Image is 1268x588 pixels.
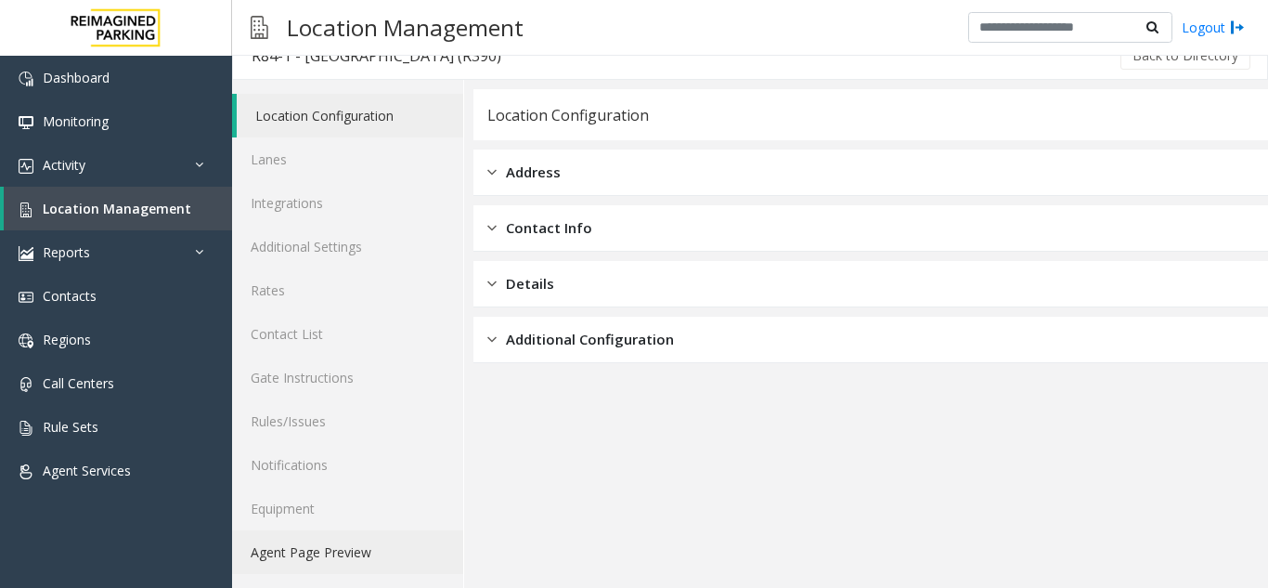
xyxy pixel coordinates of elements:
[19,203,33,217] img: 'icon'
[232,181,463,225] a: Integrations
[19,464,33,479] img: 'icon'
[43,69,110,86] span: Dashboard
[252,44,501,68] div: R84-1 - [GEOGRAPHIC_DATA] (R390)
[43,418,98,436] span: Rule Sets
[487,162,497,183] img: closed
[278,5,533,50] h3: Location Management
[506,217,592,239] span: Contact Info
[1230,18,1245,37] img: logout
[43,200,191,217] span: Location Management
[232,137,463,181] a: Lanes
[19,246,33,261] img: 'icon'
[232,268,463,312] a: Rates
[232,443,463,487] a: Notifications
[19,72,33,86] img: 'icon'
[487,273,497,294] img: closed
[237,94,463,137] a: Location Configuration
[506,273,554,294] span: Details
[43,374,114,392] span: Call Centers
[43,331,91,348] span: Regions
[19,421,33,436] img: 'icon'
[487,103,649,127] div: Location Configuration
[506,162,561,183] span: Address
[4,187,232,230] a: Location Management
[43,287,97,305] span: Contacts
[43,112,109,130] span: Monitoring
[19,333,33,348] img: 'icon'
[19,290,33,305] img: 'icon'
[1120,42,1250,70] button: Back to Directory
[251,5,268,50] img: pageIcon
[43,462,131,479] span: Agent Services
[232,530,463,574] a: Agent Page Preview
[19,159,33,174] img: 'icon'
[43,156,85,174] span: Activity
[232,356,463,399] a: Gate Instructions
[43,243,90,261] span: Reports
[232,487,463,530] a: Equipment
[487,217,497,239] img: closed
[19,377,33,392] img: 'icon'
[19,115,33,130] img: 'icon'
[506,329,674,350] span: Additional Configuration
[232,225,463,268] a: Additional Settings
[232,399,463,443] a: Rules/Issues
[232,312,463,356] a: Contact List
[487,329,497,350] img: closed
[1182,18,1245,37] a: Logout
